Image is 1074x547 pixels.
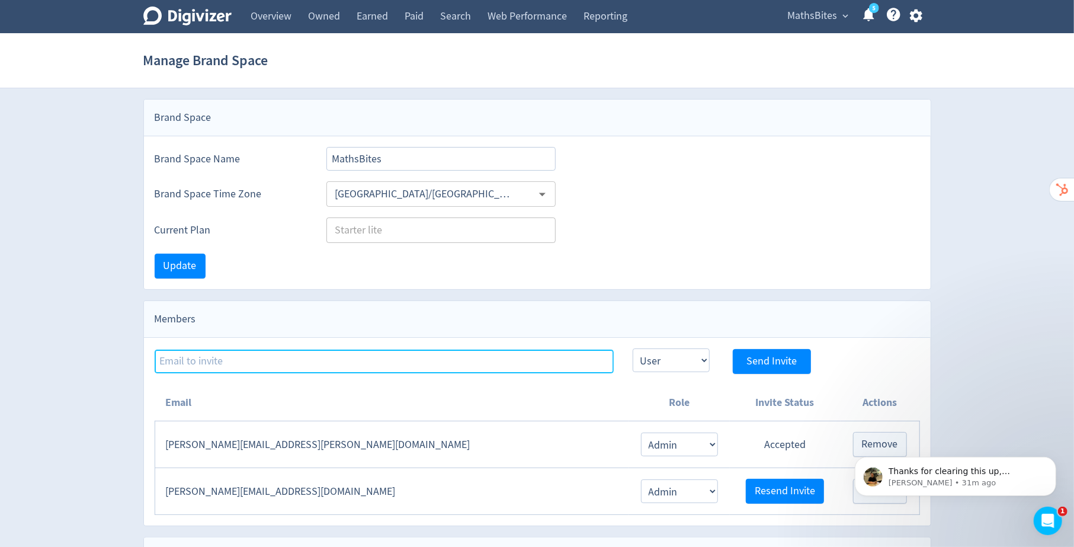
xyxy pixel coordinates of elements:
[841,385,919,421] th: Actions
[1034,507,1062,535] iframe: Intercom live chat
[533,185,552,203] button: Open
[155,223,307,238] label: Current Plan
[155,152,307,167] label: Brand Space Name
[155,187,307,201] label: Brand Space Time Zone
[730,385,841,421] th: Invite Status
[155,421,629,468] td: [PERSON_NAME][EMAIL_ADDRESS][PERSON_NAME][DOMAIN_NAME]
[629,385,729,421] th: Role
[788,7,838,25] span: MathsBites
[326,147,556,171] input: Brand Space
[730,421,841,468] td: Accepted
[144,301,931,338] div: Members
[872,4,875,12] text: 5
[784,7,852,25] button: MathsBites
[163,261,197,271] span: Update
[837,432,1074,515] iframe: Intercom notifications message
[144,100,931,136] div: Brand Space
[155,254,206,279] button: Update
[841,11,851,21] span: expand_more
[155,350,614,373] input: Email to invite
[1058,507,1067,516] span: 1
[155,468,629,515] td: [PERSON_NAME][EMAIL_ADDRESS][DOMAIN_NAME]
[869,3,879,13] a: 5
[733,349,811,374] button: Send Invite
[330,185,518,203] input: Select Timezone
[746,356,797,367] span: Send Invite
[143,41,268,79] h1: Manage Brand Space
[52,46,204,56] p: Message from Hugo, sent 31m ago
[155,385,629,421] th: Email
[755,486,815,497] span: Resend Invite
[746,479,824,504] button: Resend Invite
[52,34,203,385] span: Thanks for clearing this up, [PERSON_NAME]. I appreciate your swift response. ​ The offer for new...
